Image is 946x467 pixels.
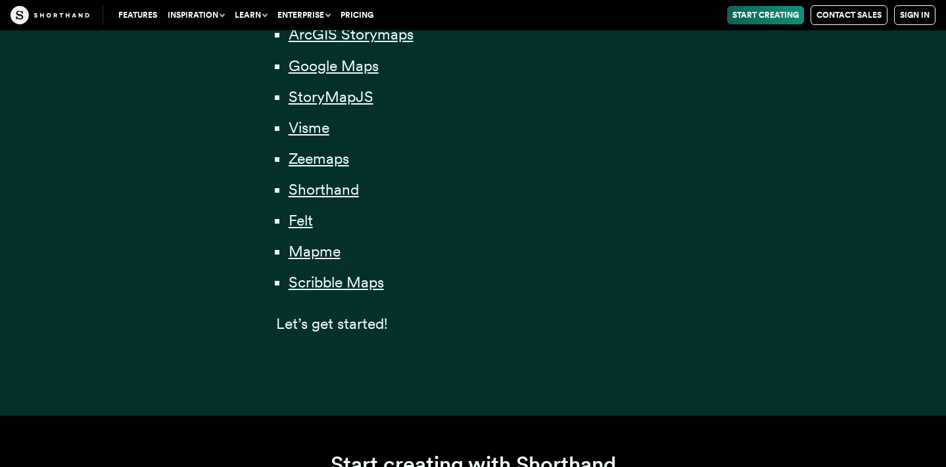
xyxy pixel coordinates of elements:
button: Inspiration [162,6,229,24]
a: Mapme [289,242,341,260]
a: ArcGIS Storymaps [289,25,414,43]
a: Visme [289,118,329,137]
a: Shorthand [289,180,359,199]
span: Let’s get started! [276,314,388,333]
a: Pricing [335,6,379,24]
a: Zeemaps [289,149,349,168]
a: Start Creating [727,6,804,24]
a: Contact Sales [811,5,887,25]
a: Scribble Maps [289,273,384,291]
button: Learn [229,6,272,24]
button: Enterprise [272,6,335,24]
a: Felt [289,211,313,230]
a: Google Maps [289,57,379,75]
img: The Craft [11,6,89,24]
a: Sign in [894,5,935,25]
a: StoryMapJS [289,87,373,106]
a: Features [113,6,162,24]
